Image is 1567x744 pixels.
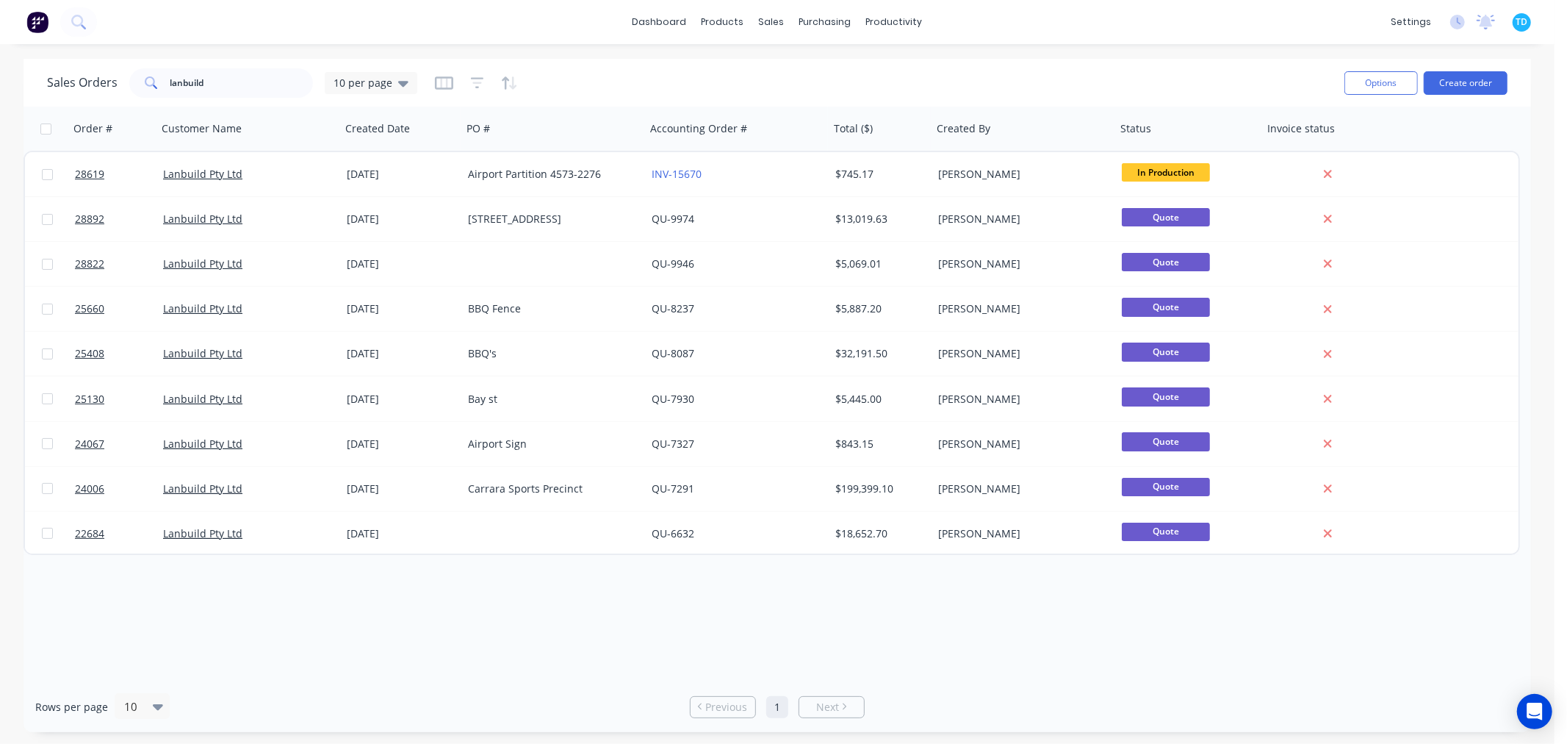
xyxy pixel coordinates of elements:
[792,11,859,33] div: purchasing
[26,11,48,33] img: Factory
[75,257,104,271] span: 28822
[938,301,1101,316] div: [PERSON_NAME]
[75,287,163,331] a: 25660
[835,167,922,182] div: $745.17
[1122,163,1210,182] span: In Production
[75,152,163,196] a: 28619
[347,167,456,182] div: [DATE]
[73,121,112,136] div: Order #
[75,242,163,286] a: 28822
[467,121,490,136] div: PO #
[468,437,631,451] div: Airport Sign
[652,167,702,181] a: INV-15670
[938,346,1101,361] div: [PERSON_NAME]
[75,437,104,451] span: 24067
[650,121,747,136] div: Accounting Order #
[1122,208,1210,226] span: Quote
[652,437,694,451] a: QU-7327
[1424,71,1507,95] button: Create order
[1344,71,1418,95] button: Options
[859,11,930,33] div: productivity
[652,212,694,226] a: QU-9974
[938,526,1101,541] div: [PERSON_NAME]
[834,121,873,136] div: Total ($)
[347,212,456,226] div: [DATE]
[47,76,118,90] h1: Sales Orders
[835,437,922,451] div: $843.15
[75,512,163,556] a: 22684
[35,700,108,715] span: Rows per page
[835,212,922,226] div: $13,019.63
[1122,343,1210,361] span: Quote
[75,332,163,376] a: 25408
[75,392,104,407] span: 25130
[625,11,694,33] a: dashboard
[938,392,1101,407] div: [PERSON_NAME]
[1516,15,1528,29] span: TD
[75,377,163,421] a: 25130
[468,392,631,407] div: Bay st
[163,301,242,315] a: Lanbuild Pty Ltd
[468,482,631,496] div: Carrara Sports Precinct
[347,301,456,316] div: [DATE]
[1267,121,1335,136] div: Invoice status
[835,346,922,361] div: $32,191.50
[652,526,694,540] a: QU-6632
[1122,478,1210,496] span: Quote
[706,700,748,715] span: Previous
[1120,121,1151,136] div: Status
[766,696,788,718] a: Page 1 is your current page
[468,301,631,316] div: BBQ Fence
[835,482,922,496] div: $199,399.10
[163,167,242,181] a: Lanbuild Pty Ltd
[75,526,104,541] span: 22684
[75,212,104,226] span: 28892
[75,422,163,466] a: 24067
[652,392,694,406] a: QU-7930
[163,392,242,406] a: Lanbuild Pty Ltd
[163,212,242,226] a: Lanbuild Pty Ltd
[75,197,163,241] a: 28892
[75,467,163,511] a: 24006
[1122,298,1210,316] span: Quote
[938,437,1101,451] div: [PERSON_NAME]
[163,346,242,360] a: Lanbuild Pty Ltd
[652,482,694,496] a: QU-7291
[816,700,839,715] span: Next
[468,167,631,182] div: Airport Partition 4573-2276
[752,11,792,33] div: sales
[652,346,694,360] a: QU-8087
[163,437,242,451] a: Lanbuild Pty Ltd
[347,257,456,271] div: [DATE]
[835,301,922,316] div: $5,887.20
[937,121,990,136] div: Created By
[1383,11,1438,33] div: settings
[799,700,864,715] a: Next page
[468,212,631,226] div: [STREET_ADDRESS]
[334,75,392,90] span: 10 per page
[835,392,922,407] div: $5,445.00
[347,346,456,361] div: [DATE]
[170,68,314,98] input: Search...
[75,346,104,361] span: 25408
[684,696,871,718] ul: Pagination
[1122,523,1210,541] span: Quote
[938,167,1101,182] div: [PERSON_NAME]
[162,121,242,136] div: Customer Name
[163,526,242,540] a: Lanbuild Pty Ltd
[1122,253,1210,271] span: Quote
[1122,387,1210,406] span: Quote
[652,257,694,271] a: QU-9946
[652,301,694,315] a: QU-8237
[347,437,456,451] div: [DATE]
[345,121,410,136] div: Created Date
[938,482,1101,496] div: [PERSON_NAME]
[835,526,922,541] div: $18,652.70
[938,212,1101,226] div: [PERSON_NAME]
[75,167,104,182] span: 28619
[75,482,104,496] span: 24006
[835,257,922,271] div: $5,069.01
[347,526,456,541] div: [DATE]
[694,11,752,33] div: products
[691,700,755,715] a: Previous page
